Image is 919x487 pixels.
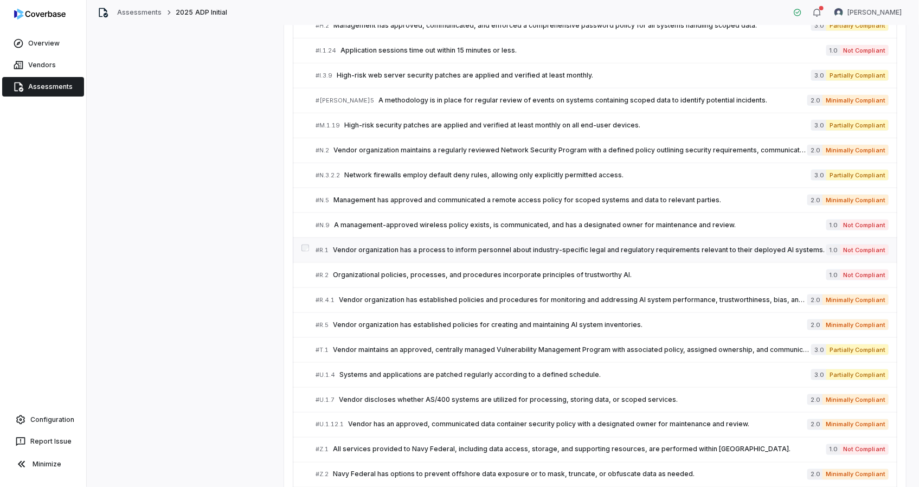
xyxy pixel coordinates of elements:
[811,70,826,81] span: 3.0
[316,246,329,254] span: # R.1
[316,288,889,312] a: #R.4.1Vendor organization has established policies and procedures for monitoring and addressing A...
[316,413,889,437] a: #U.1.12.1Vendor has an approved, communicated data container security policy with a designated ow...
[834,8,843,17] img: Emad Nabbus avatar
[807,95,822,106] span: 2.0
[176,8,227,17] span: 2025 ADP Initial
[807,469,822,480] span: 2.0
[337,71,811,80] span: High-risk web server security patches are applied and verified at least monthly.
[840,245,889,255] span: Not Compliant
[4,432,82,451] button: Report Issue
[316,446,329,454] span: # Z.1
[807,319,822,330] span: 2.0
[316,146,329,155] span: # N.2
[822,419,889,430] span: Minimally Compliant
[333,321,807,329] span: Vendor organization has established policies for creating and maintaining AI system inventories.
[334,221,826,229] span: A management-approved wireless policy exists, is communicated, and has a designated owner for mai...
[826,20,889,31] span: Partially Compliant
[4,453,82,475] button: Minimize
[847,8,902,17] span: [PERSON_NAME]
[840,45,889,56] span: Not Compliant
[826,170,889,181] span: Partially Compliant
[826,70,889,81] span: Partially Compliant
[316,39,889,63] a: #I.1.24Application sessions time out within 15 minutes or less.1.0Not Compliant
[316,271,329,279] span: # R.2
[826,369,889,380] span: Partially Compliant
[333,21,811,30] span: Management has approved, communicated, and enforced a comprehensive password policy for all syste...
[316,47,336,55] span: # I.1.24
[316,221,330,229] span: # N.9
[822,195,889,206] span: Minimally Compliant
[316,188,889,213] a: #N.5Management has approved and communicated a remote access policy for scoped systems and data t...
[316,238,889,262] a: #R.1Vendor organization has a process to inform personnel about industry-specific legal and regul...
[826,270,840,280] span: 1.0
[316,14,889,38] a: #H.2Management has approved, communicated, and enforced a comprehensive password policy for all s...
[826,344,889,355] span: Partially Compliant
[811,344,826,355] span: 3.0
[822,469,889,480] span: Minimally Compliant
[826,120,889,131] span: Partially Compliant
[811,369,826,380] span: 3.0
[316,388,889,412] a: #U.1.7Vendor discloses whether AS/400 systems are utilized for processing, storing data, or scope...
[340,46,826,55] span: Application sessions time out within 15 minutes or less.
[826,444,840,455] span: 1.0
[807,294,822,305] span: 2.0
[316,338,889,362] a: #T.1Vendor maintains an approved, centrally managed Vulnerability Management Program with associa...
[807,394,822,405] span: 2.0
[822,145,889,156] span: Minimally Compliant
[840,444,889,455] span: Not Compliant
[316,346,329,354] span: # T.1
[316,313,889,337] a: #R.5Vendor organization has established policies for creating and maintaining AI system inventori...
[840,270,889,280] span: Not Compliant
[316,113,889,138] a: #M.1.19High-risk security patches are applied and verified at least monthly on all end-user devic...
[333,271,826,279] span: Organizational policies, processes, and procedures incorporate principles of trustworthy AI.
[333,345,811,354] span: Vendor maintains an approved, centrally managed Vulnerability Management Program with associated ...
[378,96,807,105] span: A methodology is in place for regular review of events on systems containing scoped data to ident...
[316,296,335,304] span: # R.4.1
[826,245,840,255] span: 1.0
[348,420,807,429] span: Vendor has an approved, communicated data container security policy with a designated owner for m...
[811,120,826,131] span: 3.0
[333,470,807,479] span: Navy Federal has options to prevent offshore data exposure or to mask, truncate, or obfuscate dat...
[822,294,889,305] span: Minimally Compliant
[316,97,374,105] span: # [PERSON_NAME]5
[2,34,84,53] a: Overview
[811,170,826,181] span: 3.0
[333,146,807,155] span: Vendor organization maintains a regularly reviewed Network Security Program with a defined policy...
[316,171,340,180] span: # N.3.2.2
[333,246,826,254] span: Vendor organization has a process to inform personnel about industry-specific legal and regulator...
[339,370,811,379] span: Systems and applications are patched regularly according to a defined schedule.
[316,463,889,487] a: #Z.2Navy Federal has options to prevent offshore data exposure or to mask, truncate, or obfuscate...
[339,395,807,404] span: Vendor discloses whether AS/400 systems are utilized for processing, storing data, or scoped serv...
[811,20,826,31] span: 3.0
[316,321,329,329] span: # R.5
[316,396,335,404] span: # U.1.7
[316,22,329,30] span: # H.2
[807,195,822,206] span: 2.0
[316,371,335,379] span: # U.1.4
[316,421,344,429] span: # U.1.12.1
[2,77,84,97] a: Assessments
[344,171,811,180] span: Network firewalls employ default deny rules, allowing only explicitly permitted access.
[316,471,329,479] span: # Z.2
[333,445,826,454] span: All services provided to Navy Federal, including data access, storage, and supporting resources, ...
[4,410,82,430] a: Configuration
[316,63,889,88] a: #I.3.9High-risk web server security patches are applied and verified at least monthly.3.0Partiall...
[826,45,840,56] span: 1.0
[316,196,329,204] span: # N.5
[840,220,889,230] span: Not Compliant
[316,138,889,163] a: #N.2Vendor organization maintains a regularly reviewed Network Security Program with a defined po...
[828,4,908,21] button: Emad Nabbus avatar[PERSON_NAME]
[316,88,889,113] a: #[PERSON_NAME]5A methodology is in place for regular review of events on systems containing scope...
[822,95,889,106] span: Minimally Compliant
[822,319,889,330] span: Minimally Compliant
[316,163,889,188] a: #N.3.2.2Network firewalls employ default deny rules, allowing only explicitly permitted access.3....
[344,121,811,130] span: High-risk security patches are applied and verified at least monthly on all end-user devices.
[316,263,889,287] a: #R.2Organizational policies, processes, and procedures incorporate principles of trustworthy AI.1...
[822,394,889,405] span: Minimally Compliant
[333,196,807,204] span: Management has approved and communicated a remote access policy for scoped systems and data to re...
[2,55,84,75] a: Vendors
[339,296,807,304] span: Vendor organization has established policies and procedures for monitoring and addressing AI syst...
[316,213,889,238] a: #N.9A management-approved wireless policy exists, is communicated, and has a designated owner for...
[117,8,162,17] a: Assessments
[14,9,66,20] img: logo-D7KZi-bG.svg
